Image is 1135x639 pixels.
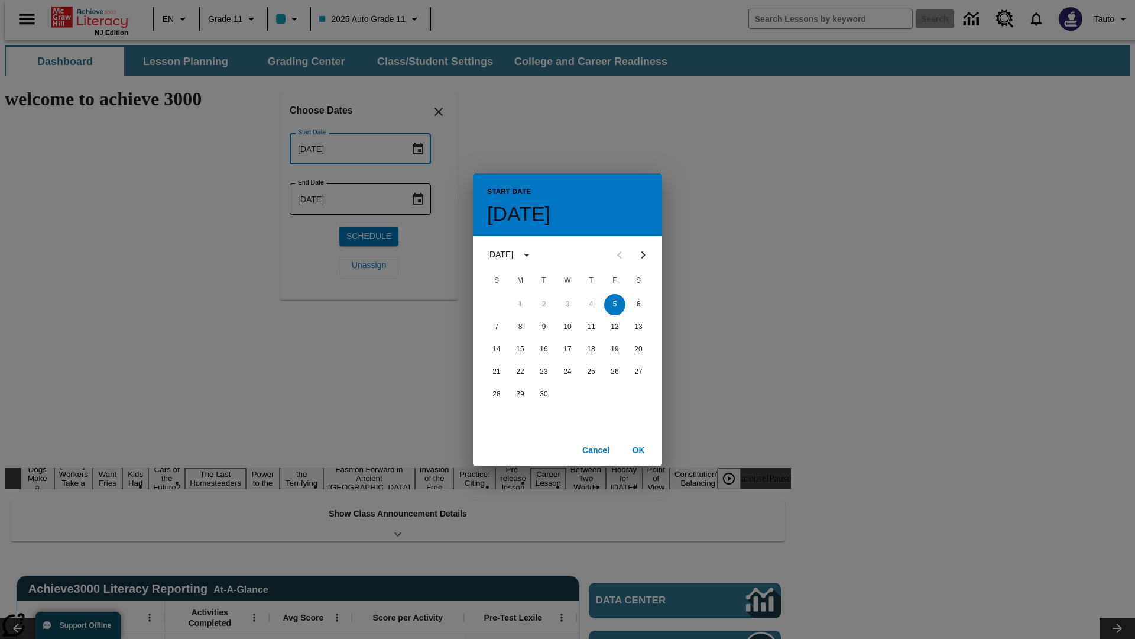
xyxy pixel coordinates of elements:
[604,339,625,360] button: 19
[581,362,602,383] button: 25
[604,294,625,315] button: 5
[510,362,531,383] button: 22
[533,362,554,383] button: 23
[510,269,531,293] span: Monday
[604,317,625,338] button: 12
[628,317,649,338] button: 13
[557,362,578,383] button: 24
[533,384,554,405] button: 30
[486,384,507,405] button: 28
[510,384,531,405] button: 29
[487,202,550,227] h4: [DATE]
[628,269,649,293] span: Saturday
[604,362,625,383] button: 26
[517,245,537,265] button: calendar view is open, switch to year view
[620,440,657,461] button: OK
[486,339,507,360] button: 14
[604,269,625,293] span: Friday
[487,248,513,261] div: [DATE]
[628,362,649,383] button: 27
[510,317,531,338] button: 8
[510,339,531,360] button: 15
[487,183,531,202] span: Start Date
[533,339,554,360] button: 16
[533,317,554,338] button: 9
[581,317,602,338] button: 11
[631,243,655,267] button: Next month
[486,269,507,293] span: Sunday
[5,9,173,20] body: Maximum 600 characters Press Escape to exit toolbar Press Alt + F10 to reach toolbar
[486,362,507,383] button: 21
[557,317,578,338] button: 10
[581,339,602,360] button: 18
[628,294,649,315] button: 6
[557,339,578,360] button: 17
[577,440,615,461] button: Cancel
[533,269,554,293] span: Tuesday
[486,317,507,338] button: 7
[628,339,649,360] button: 20
[581,269,602,293] span: Thursday
[557,269,578,293] span: Wednesday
